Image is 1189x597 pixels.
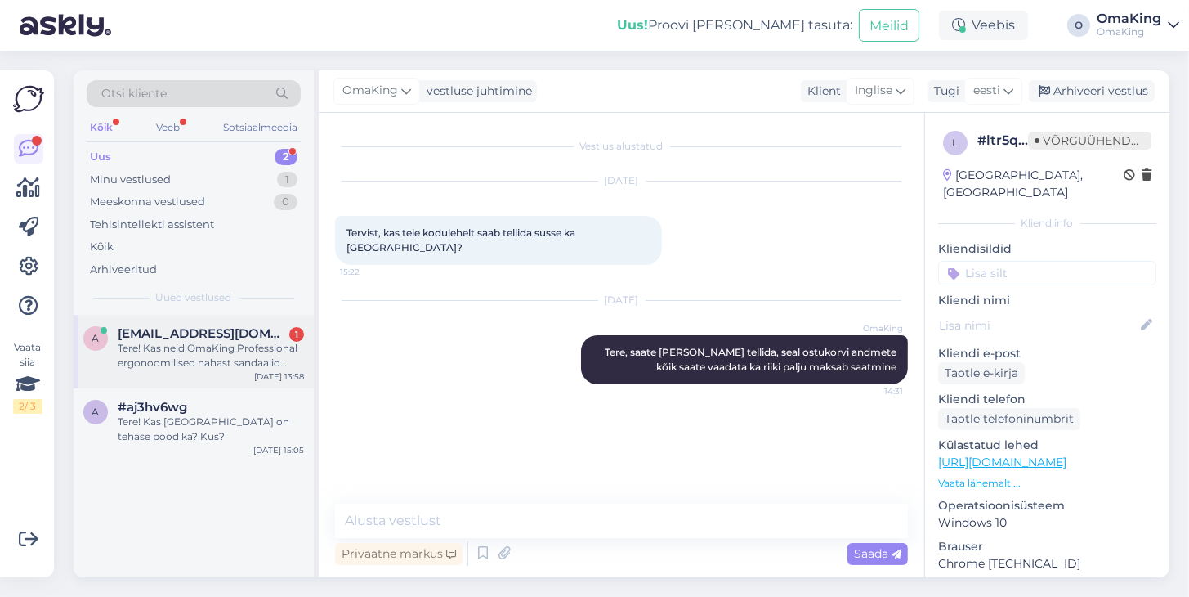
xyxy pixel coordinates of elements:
[1075,19,1083,31] font: O
[938,556,1080,571] font: Chrome [TECHNICAL_ID]
[648,17,852,33] font: Proovi [PERSON_NAME] tasuta:
[13,83,44,114] img: Askly logo
[92,406,100,418] font: a
[340,267,360,277] font: 15:22
[156,291,232,303] font: Uued vestlused
[938,498,1065,513] font: Operatsioonisüsteem
[1043,133,1169,148] font: Võrguühenduseta
[945,366,1018,380] font: Taotle e-kirja
[1053,83,1148,98] font: Arhiveeri vestlus
[1097,12,1179,38] a: OmaKingOmaKing
[938,346,1021,361] font: Kliendi e-post
[427,83,532,98] font: vestluse juhtimine
[101,86,167,101] font: Otsi kliente
[90,263,157,276] font: Arhiveeritud
[92,332,100,344] font: a
[25,400,37,412] font: / 3
[90,195,205,208] font: Meeskonna vestlused
[863,323,903,334] font: OmaKing
[118,399,187,415] font: #aj3hv6wg
[939,316,1138,334] input: Lisa nimi
[580,140,664,152] font: Vestlus alustatud
[938,293,1010,307] font: Kliendi nimi
[1021,217,1074,229] font: Kliendiinfo
[855,83,892,97] font: Inglise
[943,168,1083,200] font: [GEOGRAPHIC_DATA], [GEOGRAPHIC_DATA]
[90,150,111,163] font: Uus
[945,411,1074,426] font: Taotle telefoninumbrit
[156,121,180,133] font: Veeb
[807,83,841,98] font: Klient
[253,445,304,456] font: [DATE] 15:05
[223,121,297,133] font: Sotsiaalmeedia
[118,400,187,415] span: #aj3hv6wg
[938,392,1026,406] font: Kliendi telefon
[617,17,648,33] font: Uus!
[938,477,1021,489] font: Vaata lähemalt ...
[859,9,919,41] button: Meilid
[605,174,639,186] font: [DATE]
[605,294,639,306] font: [DATE]
[90,173,171,186] font: Minu vestlused
[938,438,1039,452] font: Külastatud lehed
[282,195,289,208] font: 0
[938,455,1066,469] a: [URL][DOMAIN_NAME]
[285,173,289,186] font: 1
[295,329,298,340] font: 1
[938,515,1007,530] font: Windows 10
[342,83,398,97] font: OmaKing
[1097,25,1144,38] font: OmaKing
[605,346,899,373] font: Tere, saate [PERSON_NAME] tellida, seal ostukorvi andmete kõik saate vaadata ka riiki palju maksa...
[972,17,1015,33] font: Veebis
[90,121,113,133] font: Kõik
[15,341,42,368] font: Vaata siia
[1097,11,1161,26] font: OmaKing
[938,261,1156,285] input: Lisa silt
[118,415,289,442] font: Tere! Kas [GEOGRAPHIC_DATA] on tehase pood ka? Kus?
[254,371,304,382] font: [DATE] 13:58
[20,400,25,412] font: 2
[90,218,214,231] font: Tehisintellekti assistent
[342,546,443,561] font: Privaatne märkus
[118,325,342,341] font: [EMAIL_ADDRESS][DOMAIN_NAME]
[118,342,297,398] font: Tere! Kas neid OmaKing Professional ergonoomilised nahast sandaalid tagarihmaga on [PERSON_NAME] ...
[854,546,888,561] font: Saada
[90,240,114,253] font: Kõik
[977,132,986,148] font: #
[884,386,903,397] font: 14:31
[938,539,983,554] font: Brauser
[283,150,289,163] font: 2
[986,132,1039,148] font: ltr5qgxf
[973,83,1000,97] font: eesti
[118,326,288,341] span: alehtsalu@gmail.com
[346,227,578,254] font: Tervist, kas teie kodulehelt saab tellida susse ka [GEOGRAPHIC_DATA]?
[934,83,959,98] font: Tugi
[938,241,1012,256] font: Kliendisildid
[953,137,959,149] font: l
[869,18,909,34] font: Meilid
